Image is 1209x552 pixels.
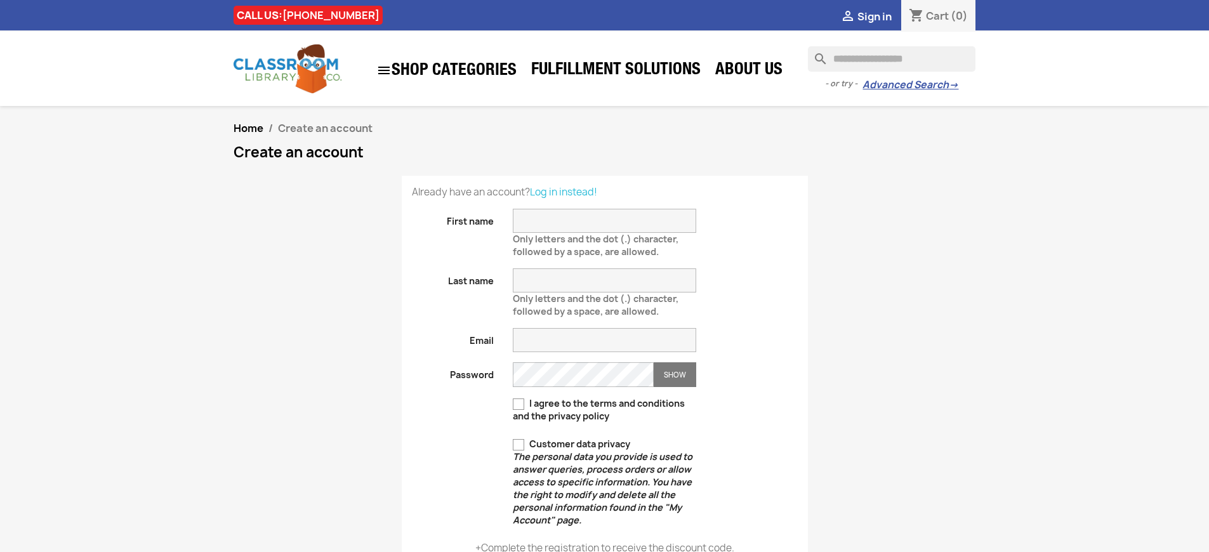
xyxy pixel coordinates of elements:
i: shopping_cart [909,9,924,24]
span: Sign in [857,10,892,23]
em: The personal data you provide is used to answer queries, process orders or allow access to specif... [513,450,692,526]
span: Only letters and the dot (.) character, followed by a space, are allowed. [513,228,678,258]
a: SHOP CATEGORIES [370,56,523,84]
span: (0) [951,9,968,23]
label: Email [402,328,504,347]
img: Classroom Library Company [234,44,341,93]
input: Search [808,46,975,72]
label: I agree to the terms and conditions and the privacy policy [513,397,696,423]
a: Advanced Search→ [862,79,958,91]
a:  Sign in [840,10,892,23]
a: Log in instead! [530,185,597,199]
i:  [840,10,856,25]
i:  [376,63,392,78]
p: Already have an account? [412,186,798,199]
label: Customer data privacy [513,438,696,527]
label: Password [402,362,504,381]
a: Fulfillment Solutions [525,58,707,84]
label: Last name [402,268,504,287]
span: Cart [926,9,949,23]
span: → [949,79,958,91]
span: - or try - [825,77,862,90]
a: Home [234,121,263,135]
i: search [808,46,823,62]
a: About Us [709,58,789,84]
span: Create an account [278,121,373,135]
input: Password input [513,362,654,387]
label: First name [402,209,504,228]
span: Only letters and the dot (.) character, followed by a space, are allowed. [513,287,678,317]
h1: Create an account [234,145,976,160]
button: Show [654,362,696,387]
a: [PHONE_NUMBER] [282,8,380,22]
div: CALL US: [234,6,383,25]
